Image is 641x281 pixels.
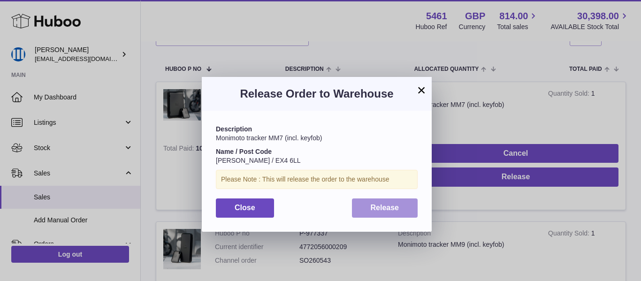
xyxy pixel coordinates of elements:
strong: Description [216,125,252,133]
span: Release [371,204,399,212]
button: × [416,84,427,96]
strong: Name / Post Code [216,148,272,155]
div: Please Note : This will release the order to the warehouse [216,170,418,189]
h3: Release Order to Warehouse [216,86,418,101]
span: Close [235,204,255,212]
span: Monimoto tracker MM7 (incl. keyfob) [216,134,322,142]
button: Close [216,198,274,218]
span: [PERSON_NAME] / EX4 6LL [216,157,301,164]
button: Release [352,198,418,218]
